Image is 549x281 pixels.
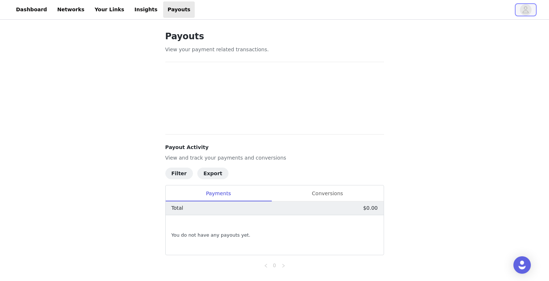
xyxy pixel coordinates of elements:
p: $0.00 [363,204,378,212]
li: Next Page [279,261,288,270]
a: 0 [271,261,279,269]
h4: Payout Activity [165,144,384,151]
p: View your payment related transactions. [165,46,384,53]
a: Payouts [163,1,195,18]
a: Insights [130,1,162,18]
button: Export [197,168,229,179]
a: Dashboard [12,1,51,18]
i: icon: left [264,264,268,268]
div: avatar [522,4,529,16]
p: View and track your payments and conversions [165,154,384,162]
button: Filter [165,168,193,179]
a: Networks [53,1,89,18]
i: icon: right [281,264,286,268]
h1: Payouts [165,30,384,43]
li: 0 [270,261,279,270]
a: Your Links [90,1,129,18]
div: Open Intercom Messenger [513,256,531,274]
div: Conversions [271,185,384,202]
span: You do not have any payouts yet. [171,232,250,239]
p: Total [171,204,183,212]
div: Payments [166,185,271,202]
li: Previous Page [262,261,270,270]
